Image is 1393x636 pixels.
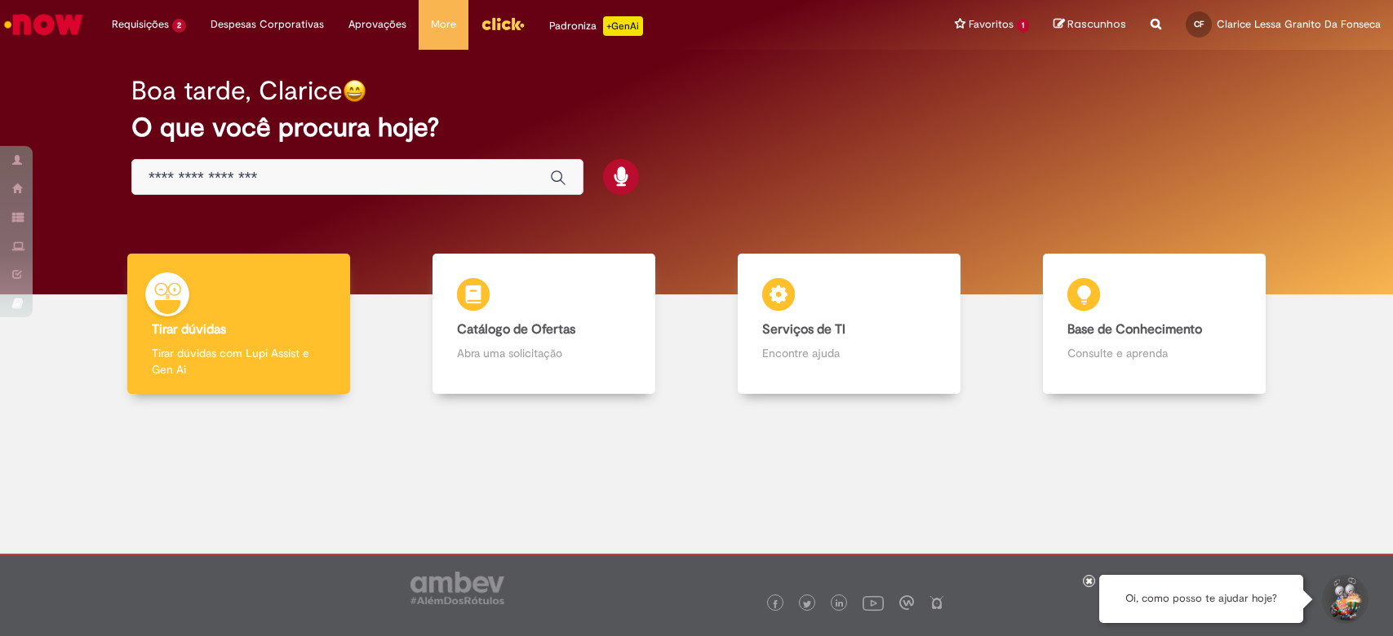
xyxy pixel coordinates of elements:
[697,254,1002,395] a: Serviços de TI Encontre ajuda
[1054,17,1126,33] a: Rascunhos
[343,79,366,103] img: happy-face.png
[152,321,226,338] b: Tirar dúvidas
[1099,575,1303,623] div: Oi, como posso te ajudar hoje?
[1017,19,1029,33] span: 1
[481,11,525,36] img: click_logo_yellow_360x200.png
[1002,254,1307,395] a: Base de Conhecimento Consulte e aprenda
[803,600,811,608] img: logo_footer_twitter.png
[1320,575,1369,624] button: Iniciar Conversa de Suporte
[771,600,779,608] img: logo_footer_facebook.png
[457,321,575,338] b: Catálogo de Ofertas
[549,16,643,36] div: Padroniza
[836,599,844,609] img: logo_footer_linkedin.png
[1067,345,1241,361] p: Consulte e aprenda
[1194,19,1204,29] span: CF
[152,345,326,378] p: Tirar dúvidas com Lupi Assist e Gen Ai
[863,592,884,613] img: logo_footer_youtube.png
[431,16,456,33] span: More
[603,16,643,36] p: +GenAi
[2,8,86,41] img: ServiceNow
[929,595,944,610] img: logo_footer_naosei.png
[211,16,324,33] span: Despesas Corporativas
[348,16,406,33] span: Aprovações
[969,16,1014,33] span: Favoritos
[112,16,169,33] span: Requisições
[1067,16,1126,32] span: Rascunhos
[86,254,391,395] a: Tirar dúvidas Tirar dúvidas com Lupi Assist e Gen Ai
[391,254,696,395] a: Catálogo de Ofertas Abra uma solicitação
[762,321,845,338] b: Serviços de TI
[131,113,1262,142] h2: O que você procura hoje?
[1067,321,1202,338] b: Base de Conhecimento
[1217,17,1381,31] span: Clarice Lessa Granito Da Fonseca
[762,345,936,361] p: Encontre ajuda
[899,595,914,610] img: logo_footer_workplace.png
[172,19,186,33] span: 2
[457,345,631,361] p: Abra uma solicitação
[410,572,504,604] img: logo_footer_ambev_rotulo_gray.png
[131,77,343,105] h2: Boa tarde, Clarice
